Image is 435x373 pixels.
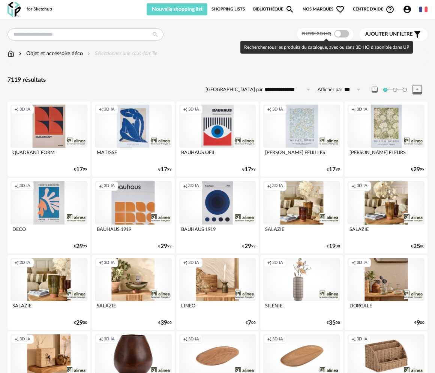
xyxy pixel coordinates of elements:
span: Creation icon [183,260,187,266]
span: 3D IA [357,107,367,112]
span: 17 [160,167,167,172]
div: SALAZIE [95,301,172,316]
span: Creation icon [14,183,19,189]
span: Creation icon [351,183,356,189]
span: Creation icon [351,337,356,342]
a: Creation icon 3D IA BAUHAUS 1919 €2999 [92,178,175,253]
span: Creation icon [351,107,356,112]
span: 9 [417,321,420,325]
div: € 00 [246,321,256,325]
div: Objet et accessoire déco [17,50,83,57]
div: € 00 [327,244,340,249]
span: Heart Outline icon [336,5,345,14]
div: € 00 [411,244,424,249]
img: svg+xml;base64,PHN2ZyB3aWR0aD0iMTYiIGhlaWdodD0iMTciIHZpZXdCb3g9IjAgMCAxNiAxNyIgZmlsbD0ibm9uZSIgeG... [7,50,14,57]
span: Creation icon [183,337,187,342]
span: Ajouter un [365,31,397,37]
span: Help Circle Outline icon [385,5,394,14]
span: 17 [329,167,336,172]
a: Creation icon 3D IA BAUHAUS 1919 €2999 [176,178,259,253]
span: Centre d'aideHelp Circle Outline icon [353,5,394,14]
span: Creation icon [267,183,271,189]
span: 3D IA [272,337,283,342]
span: Creation icon [99,337,103,342]
span: 39 [160,321,167,325]
span: Creation icon [14,337,19,342]
span: 3D IA [188,183,199,189]
span: 3D IA [104,107,115,112]
div: € 99 [242,244,256,249]
div: SALAZIE [348,225,424,240]
div: MATISSE [95,148,172,163]
a: Creation icon 3D IA [PERSON_NAME] FLEURS €2999 [345,102,427,177]
span: 3D IA [19,337,30,342]
span: 3D IA [357,183,367,189]
span: 7 [248,321,251,325]
div: DORGALE [348,301,424,316]
span: 3D IA [188,337,199,342]
div: € 99 [327,167,340,172]
a: Creation icon 3D IA SILENIE €3500 [260,255,343,330]
div: € 99 [74,167,87,172]
div: 7119 résultats [7,76,427,84]
span: Creation icon [183,183,187,189]
span: 3D IA [272,107,283,112]
span: Account Circle icon [403,5,412,14]
span: 29 [160,244,167,249]
div: SALAZIE [10,301,87,316]
span: Nos marques [303,3,345,15]
span: Filtre 3D HQ [301,31,331,36]
a: BibliothèqueMagnify icon [253,3,294,15]
div: SALAZIE [263,225,340,240]
div: € 99 [74,244,87,249]
img: OXP [7,2,21,17]
span: 29 [76,321,83,325]
div: for Sketchup [27,6,52,12]
div: BAUHAUS OEIL [179,148,256,163]
div: LINEO [179,301,256,316]
span: Nouvelle shopping list [152,7,202,12]
span: Account Circle icon [403,5,415,14]
div: Rechercher tous les produits du catalogue, avec ou sans 3D HQ disponible dans UP [240,41,413,54]
label: Afficher par [318,87,342,93]
span: 35 [329,321,336,325]
span: Creation icon [99,183,103,189]
span: 3D IA [104,337,115,342]
span: 29 [76,244,83,249]
span: 3D IA [272,260,283,266]
div: BAUHAUS 1919 [179,225,256,240]
a: Creation icon 3D IA DECO €2999 [7,178,90,253]
div: QUADRANT FORM [10,148,87,163]
span: 19 [329,244,336,249]
span: 3D IA [19,107,30,112]
a: Creation icon 3D IA LINEO €700 [176,255,259,330]
img: svg+xml;base64,PHN2ZyB3aWR0aD0iMTYiIGhlaWdodD0iMTYiIHZpZXdCb3g9IjAgMCAxNiAxNiIgZmlsbD0ibm9uZSIgeG... [17,50,23,57]
span: 3D IA [19,260,30,266]
span: Creation icon [99,260,103,266]
span: 29 [413,167,420,172]
div: € 00 [74,321,87,325]
span: 3D IA [357,260,367,266]
div: SILENIE [263,301,340,316]
img: fr [419,5,427,13]
span: Creation icon [99,107,103,112]
a: Creation icon 3D IA QUADRANT FORM €1799 [7,102,90,177]
span: 3D IA [104,183,115,189]
a: Creation icon 3D IA DORGALE €900 [345,255,427,330]
div: € 99 [158,167,172,172]
div: € 99 [411,167,424,172]
span: 3D IA [188,260,199,266]
a: Creation icon 3D IA MATISSE €1799 [92,102,175,177]
label: [GEOGRAPHIC_DATA] par [205,87,263,93]
span: 3D IA [357,337,367,342]
button: Ajouter unfiltre Filter icon [360,28,427,41]
span: 3D IA [188,107,199,112]
span: 29 [244,244,251,249]
div: DECO [10,225,87,240]
span: 3D IA [19,183,30,189]
div: [PERSON_NAME] FLEURS [348,148,424,163]
span: Creation icon [14,260,19,266]
span: 3D IA [272,183,283,189]
span: filtre [365,31,413,37]
span: Creation icon [267,337,271,342]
